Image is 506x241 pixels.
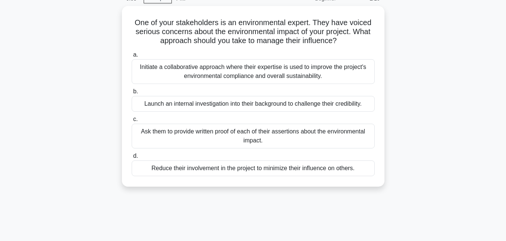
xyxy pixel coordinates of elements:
[133,88,138,94] span: b.
[132,160,375,176] div: Reduce their involvement in the project to minimize their influence on others.
[132,96,375,112] div: Launch an internal investigation into their background to challenge their credibility.
[132,124,375,148] div: Ask them to provide written proof of each of their assertions about the environmental impact.
[133,51,138,58] span: a.
[131,18,375,46] h5: One of your stakeholders is an environmental expert. They have voiced serious concerns about the ...
[133,116,138,122] span: c.
[132,59,375,84] div: Initiate a collaborative approach where their expertise is used to improve the project's environm...
[133,153,138,159] span: d.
